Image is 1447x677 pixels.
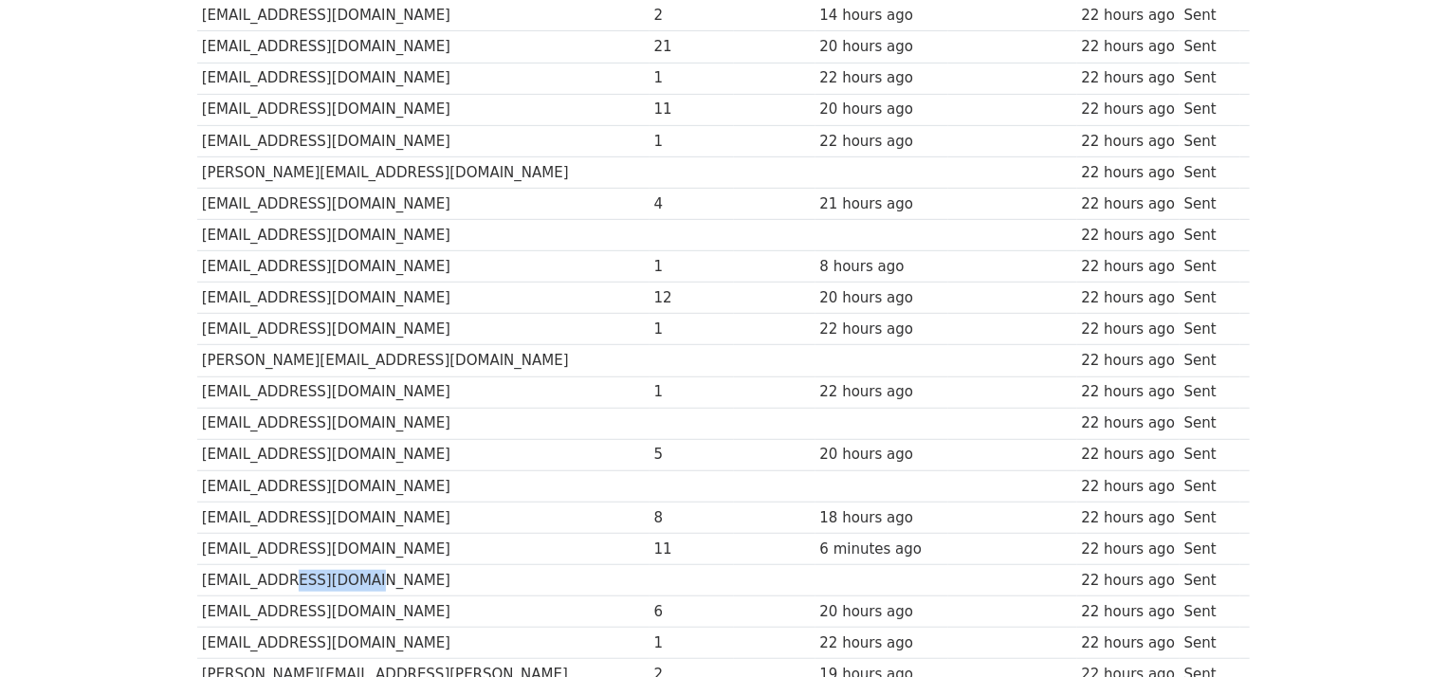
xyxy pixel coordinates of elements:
div: 22 hours ago [820,319,943,340]
div: 1 [654,256,730,278]
td: Sent [1180,94,1240,125]
div: 22 hours ago [820,381,943,403]
div: 14 hours ago [820,5,943,27]
td: [EMAIL_ADDRESS][DOMAIN_NAME] [197,565,650,596]
div: 22 hours ago [1081,256,1175,278]
td: Sent [1180,314,1240,345]
div: 1 [654,319,730,340]
td: [EMAIL_ADDRESS][DOMAIN_NAME] [197,376,650,408]
div: 22 hours ago [1081,350,1175,372]
div: 22 hours ago [1081,570,1175,592]
td: [PERSON_NAME][EMAIL_ADDRESS][DOMAIN_NAME] [197,156,650,188]
iframe: Chat Widget [1352,586,1447,677]
td: [EMAIL_ADDRESS][DOMAIN_NAME] [197,220,650,251]
div: 22 hours ago [1081,162,1175,184]
div: 1 [654,381,730,403]
td: [EMAIL_ADDRESS][DOMAIN_NAME] [197,314,650,345]
div: 11 [654,99,730,120]
div: 22 hours ago [1081,444,1175,466]
td: Sent [1180,220,1240,251]
td: Sent [1180,188,1240,219]
div: 22 hours ago [1081,632,1175,654]
div: 22 hours ago [1081,539,1175,560]
td: [EMAIL_ADDRESS][DOMAIN_NAME] [197,628,650,659]
td: [EMAIL_ADDRESS][DOMAIN_NAME] [197,533,650,564]
td: Sent [1180,502,1240,533]
td: [EMAIL_ADDRESS][DOMAIN_NAME] [197,31,650,63]
div: 12 [654,287,730,309]
div: 5 [654,444,730,466]
td: [PERSON_NAME][EMAIL_ADDRESS][DOMAIN_NAME] [197,345,650,376]
td: Sent [1180,156,1240,188]
div: 2 [654,5,730,27]
td: Sent [1180,251,1240,283]
div: 8 hours ago [820,256,943,278]
td: [EMAIL_ADDRESS][DOMAIN_NAME] [197,251,650,283]
div: 22 hours ago [1081,193,1175,215]
td: Sent [1180,125,1240,156]
div: 8 [654,507,730,529]
div: 22 hours ago [1081,412,1175,434]
div: 20 hours ago [820,99,943,120]
div: 22 hours ago [820,131,943,153]
div: 22 hours ago [1081,381,1175,403]
div: 20 hours ago [820,36,943,58]
td: Sent [1180,345,1240,376]
td: Sent [1180,533,1240,564]
div: 21 [654,36,730,58]
div: 1 [654,632,730,654]
div: 22 hours ago [1081,601,1175,623]
td: Sent [1180,283,1240,314]
td: [EMAIL_ADDRESS][DOMAIN_NAME] [197,283,650,314]
td: Sent [1180,439,1240,470]
div: 20 hours ago [820,601,943,623]
div: 20 hours ago [820,444,943,466]
div: 18 hours ago [820,507,943,529]
td: Sent [1180,63,1240,94]
div: 22 hours ago [1081,36,1175,58]
div: 1 [654,131,730,153]
td: Sent [1180,565,1240,596]
td: Sent [1180,628,1240,659]
div: 22 hours ago [1081,131,1175,153]
div: 22 hours ago [1081,99,1175,120]
td: [EMAIL_ADDRESS][DOMAIN_NAME] [197,502,650,533]
td: Sent [1180,470,1240,502]
div: 21 hours ago [820,193,943,215]
div: 22 hours ago [1081,319,1175,340]
td: Sent [1180,408,1240,439]
td: [EMAIL_ADDRESS][DOMAIN_NAME] [197,94,650,125]
td: [EMAIL_ADDRESS][DOMAIN_NAME] [197,63,650,94]
div: 22 hours ago [1081,507,1175,529]
td: [EMAIL_ADDRESS][DOMAIN_NAME] [197,596,650,628]
div: 6 [654,601,730,623]
div: 4 [654,193,730,215]
td: Sent [1180,31,1240,63]
td: Sent [1180,376,1240,408]
div: 11 [654,539,730,560]
td: [EMAIL_ADDRESS][DOMAIN_NAME] [197,188,650,219]
div: 22 hours ago [1081,67,1175,89]
div: 22 hours ago [1081,476,1175,498]
div: 20 hours ago [820,287,943,309]
td: [EMAIL_ADDRESS][DOMAIN_NAME] [197,408,650,439]
div: 1 [654,67,730,89]
div: 6 minutes ago [820,539,943,560]
td: [EMAIL_ADDRESS][DOMAIN_NAME] [197,470,650,502]
div: 22 hours ago [820,632,943,654]
td: [EMAIL_ADDRESS][DOMAIN_NAME] [197,125,650,156]
div: 22 hours ago [1081,5,1175,27]
div: 22 hours ago [820,67,943,89]
div: 22 hours ago [1081,287,1175,309]
td: [EMAIL_ADDRESS][DOMAIN_NAME] [197,439,650,470]
div: 22 hours ago [1081,225,1175,247]
td: Sent [1180,596,1240,628]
